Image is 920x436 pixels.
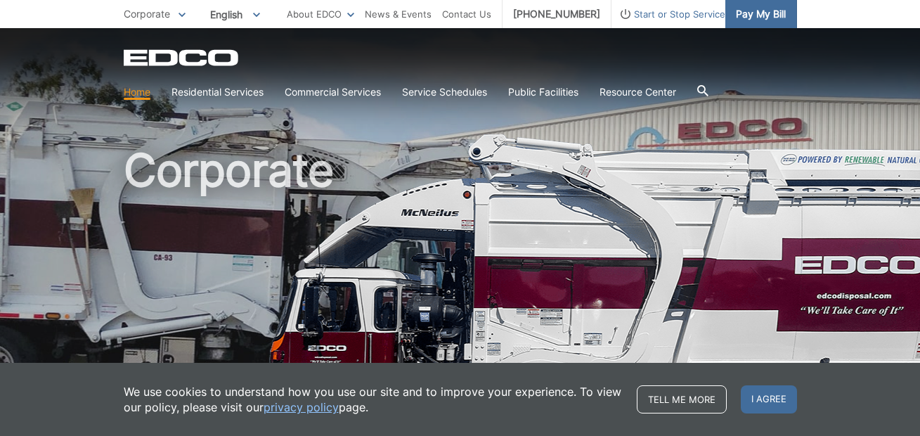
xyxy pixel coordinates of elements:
span: I agree [741,385,797,413]
a: privacy policy [264,399,339,415]
a: EDCD logo. Return to the homepage. [124,49,240,66]
span: Corporate [124,8,170,20]
span: English [200,3,271,26]
a: News & Events [365,6,432,22]
a: Home [124,84,150,100]
span: Pay My Bill [736,6,786,22]
a: Service Schedules [402,84,487,100]
a: Resource Center [600,84,676,100]
p: We use cookies to understand how you use our site and to improve your experience. To view our pol... [124,384,623,415]
a: About EDCO [287,6,354,22]
a: Commercial Services [285,84,381,100]
a: Residential Services [171,84,264,100]
a: Tell me more [637,385,727,413]
a: Contact Us [442,6,491,22]
a: Public Facilities [508,84,578,100]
